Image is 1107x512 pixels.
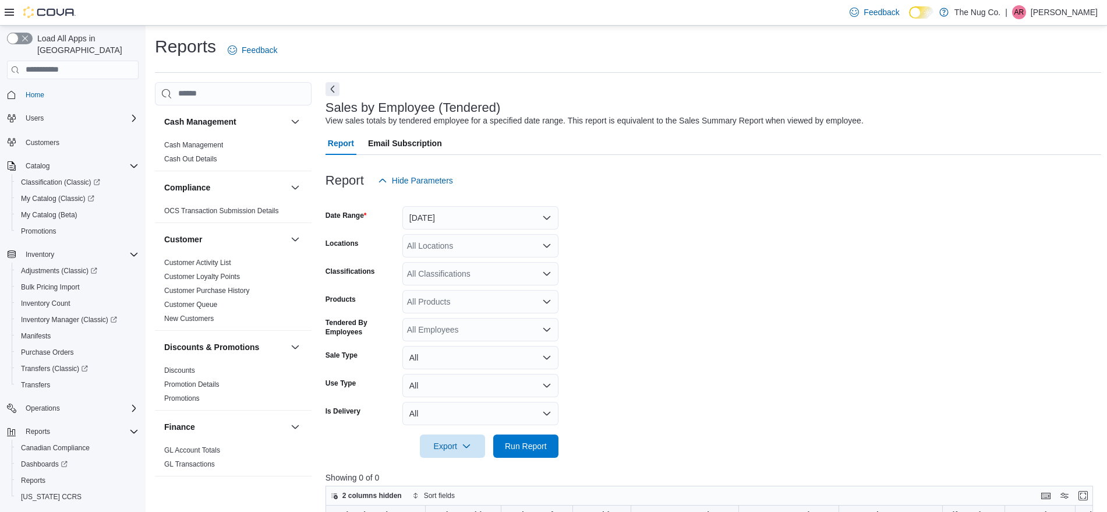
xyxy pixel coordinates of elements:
[21,248,59,262] button: Inventory
[164,366,195,375] a: Discounts
[16,362,93,376] a: Transfers (Classic)
[16,378,55,392] a: Transfers
[16,264,139,278] span: Adjustments (Classic)
[21,348,74,357] span: Purchase Orders
[16,441,94,455] a: Canadian Compliance
[368,132,442,155] span: Email Subscription
[16,457,139,471] span: Dashboards
[1076,489,1090,503] button: Enter fullscreen
[16,313,139,327] span: Inventory Manager (Classic)
[16,208,82,222] a: My Catalog (Beta)
[16,378,139,392] span: Transfers
[21,248,139,262] span: Inventory
[164,182,210,193] h3: Compliance
[26,404,60,413] span: Operations
[26,114,44,123] span: Users
[326,267,375,276] label: Classifications
[402,346,558,369] button: All
[2,423,143,440] button: Reports
[2,110,143,126] button: Users
[164,315,214,323] a: New Customers
[16,175,105,189] a: Classification (Classic)
[164,421,286,433] button: Finance
[223,38,282,62] a: Feedback
[16,362,139,376] span: Transfers (Classic)
[26,250,54,259] span: Inventory
[21,401,139,415] span: Operations
[326,379,356,388] label: Use Type
[542,325,551,334] button: Open list of options
[33,33,139,56] span: Load All Apps in [GEOGRAPHIC_DATA]
[326,351,358,360] label: Sale Type
[12,263,143,279] a: Adjustments (Classic)
[164,141,223,149] a: Cash Management
[164,155,217,163] a: Cash Out Details
[328,132,354,155] span: Report
[542,241,551,250] button: Open list of options
[12,440,143,456] button: Canadian Compliance
[288,181,302,195] button: Compliance
[21,266,97,276] span: Adjustments (Classic)
[164,207,279,215] a: OCS Transaction Submission Details
[21,315,117,324] span: Inventory Manager (Classic)
[16,280,84,294] a: Bulk Pricing Import
[21,460,68,469] span: Dashboards
[16,224,61,238] a: Promotions
[402,374,558,397] button: All
[16,192,99,206] a: My Catalog (Classic)
[16,329,139,343] span: Manifests
[21,380,50,390] span: Transfers
[16,175,139,189] span: Classification (Classic)
[164,487,286,499] button: Inventory
[16,441,139,455] span: Canadian Compliance
[326,407,360,416] label: Is Delivery
[164,116,286,128] button: Cash Management
[16,192,139,206] span: My Catalog (Classic)
[326,82,339,96] button: Next
[155,204,312,223] div: Compliance
[164,366,195,375] span: Discounts
[954,5,1000,19] p: The Nug Co.
[12,174,143,190] a: Classification (Classic)
[909,6,933,19] input: Dark Mode
[2,133,143,150] button: Customers
[21,111,48,125] button: Users
[402,206,558,229] button: [DATE]
[21,227,56,236] span: Promotions
[1031,5,1098,19] p: [PERSON_NAME]
[164,380,220,389] span: Promotion Details
[164,234,286,245] button: Customer
[408,489,459,503] button: Sort fields
[326,239,359,248] label: Locations
[21,178,100,187] span: Classification (Classic)
[164,394,200,402] a: Promotions
[164,206,279,216] span: OCS Transaction Submission Details
[21,88,49,102] a: Home
[12,361,143,377] a: Transfers (Classic)
[164,341,259,353] h3: Discounts & Promotions
[12,377,143,393] button: Transfers
[21,401,65,415] button: Operations
[1058,489,1071,503] button: Display options
[21,210,77,220] span: My Catalog (Beta)
[16,280,139,294] span: Bulk Pricing Import
[424,491,455,500] span: Sort fields
[326,211,367,220] label: Date Range
[164,460,215,469] span: GL Transactions
[21,364,88,373] span: Transfers (Classic)
[326,295,356,304] label: Products
[1012,5,1026,19] div: Alex Roerick
[16,345,79,359] a: Purchase Orders
[2,86,143,103] button: Home
[493,435,558,458] button: Run Report
[21,194,94,203] span: My Catalog (Classic)
[164,234,202,245] h3: Customer
[164,460,215,468] a: GL Transactions
[288,115,302,129] button: Cash Management
[164,259,231,267] a: Customer Activity List
[16,345,139,359] span: Purchase Orders
[164,182,286,193] button: Compliance
[288,420,302,434] button: Finance
[164,446,220,455] span: GL Account Totals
